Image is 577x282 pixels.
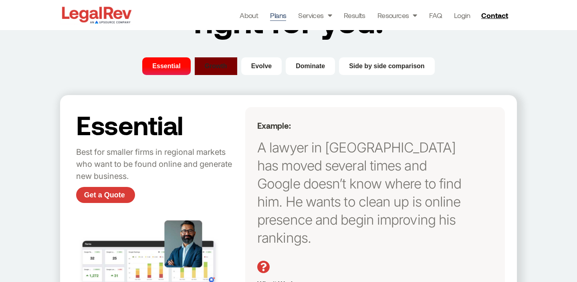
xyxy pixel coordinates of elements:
[205,61,227,71] span: Growth
[251,61,272,71] span: Evolve
[429,10,442,21] a: FAQ
[270,10,286,21] a: Plans
[152,61,180,71] span: Essential
[349,61,425,71] span: Side by side comparison
[257,138,468,247] p: A lawyer in [GEOGRAPHIC_DATA] has moved several times and Google doesn’t know where to find him. ...
[296,61,325,71] span: Dominate
[298,10,332,21] a: Services
[478,9,513,22] a: Contact
[76,187,135,203] a: Get a Quote
[344,10,365,21] a: Results
[454,10,470,21] a: Login
[84,191,125,199] span: Get a Quote
[240,10,258,21] a: About
[377,10,417,21] a: Resources
[481,12,508,19] span: Contact
[257,121,468,130] h5: Example:
[76,111,241,138] h2: Essential
[76,146,241,183] p: Best for smaller firms in regional markets who want to be found online and generate new business.
[240,10,470,21] nav: Menu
